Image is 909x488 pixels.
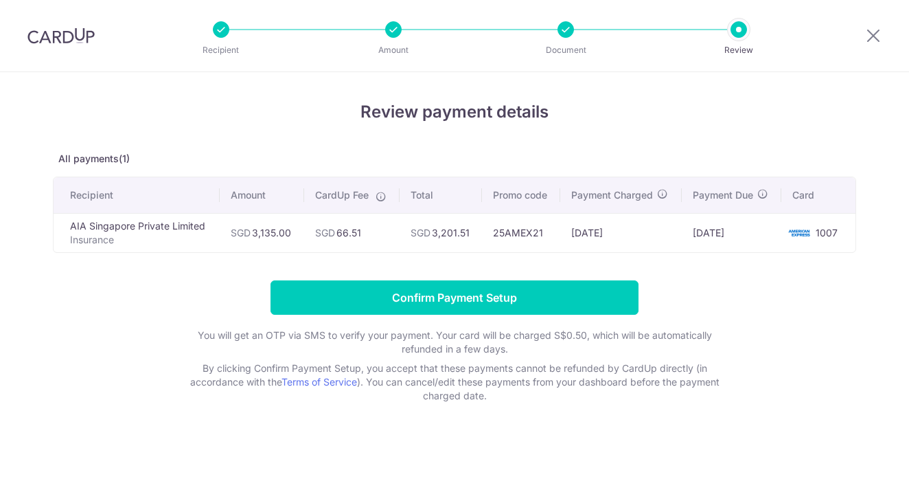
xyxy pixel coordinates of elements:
p: Document [515,43,617,57]
p: Insurance [70,233,209,247]
th: Promo code [482,177,560,213]
p: Review [688,43,790,57]
th: Amount [220,177,304,213]
a: Terms of Service [281,376,357,388]
span: 1007 [816,227,838,239]
th: Recipient [54,177,220,213]
td: [DATE] [682,213,781,252]
td: 3,135.00 [220,213,304,252]
span: SGD [231,227,251,239]
img: CardUp [27,27,95,44]
p: Amount [343,43,444,57]
input: Confirm Payment Setup [271,280,638,315]
p: By clicking Confirm Payment Setup, you accept that these payments cannot be refunded by CardUp di... [180,362,729,403]
td: 25AMEX21 [482,213,560,252]
span: SGD [411,227,430,239]
th: Card [781,177,855,213]
h4: Review payment details [53,100,856,124]
td: 3,201.51 [400,213,483,252]
span: CardUp Fee [315,188,369,202]
span: SGD [315,227,335,239]
p: You will get an OTP via SMS to verify your payment. Your card will be charged S$0.50, which will ... [180,329,729,356]
span: Payment Due [693,188,753,202]
p: All payments(1) [53,152,856,166]
span: Payment Charged [571,188,653,202]
p: Recipient [170,43,272,57]
th: Total [400,177,483,213]
td: [DATE] [560,213,682,252]
img: <span class="translation_missing" title="translation missing: en.account_steps.new_confirm_form.b... [785,225,813,241]
td: AIA Singapore Private Limited [54,213,220,252]
td: 66.51 [304,213,400,252]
